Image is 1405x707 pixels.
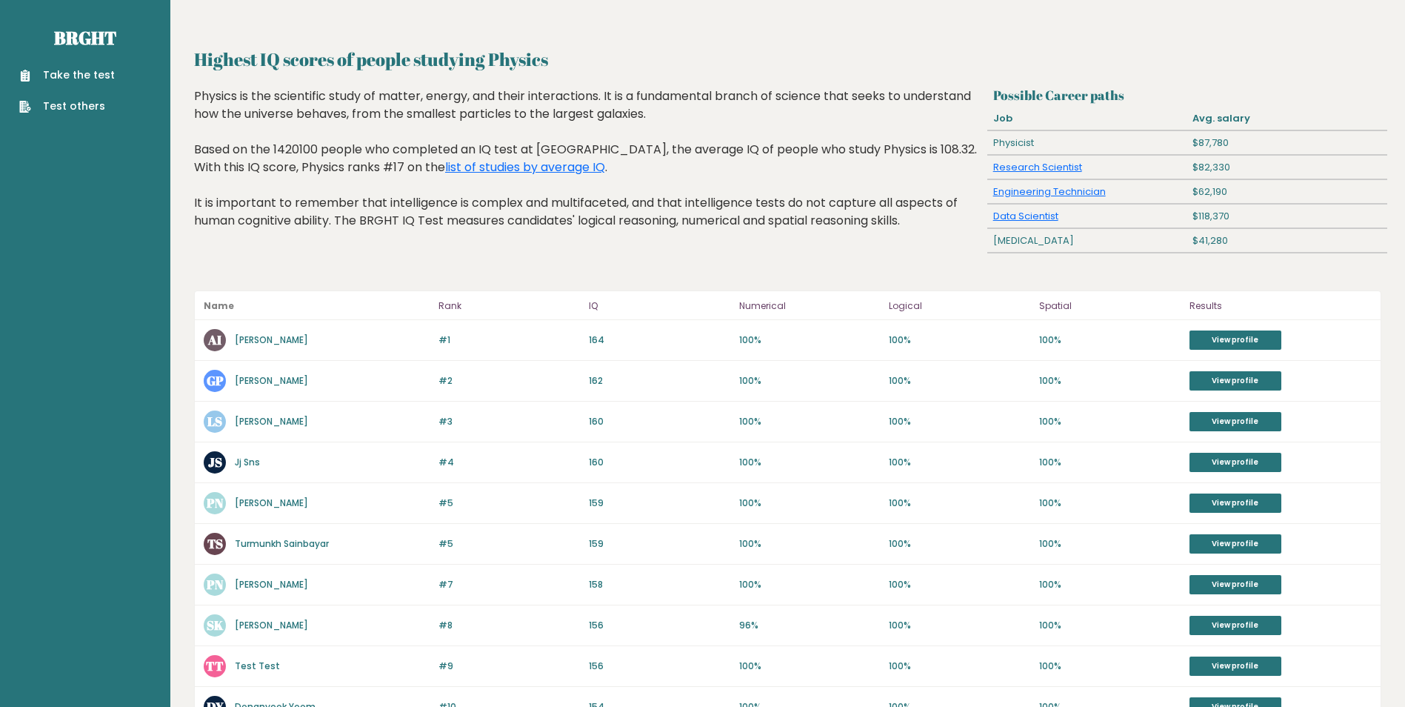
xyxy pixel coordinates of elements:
[739,660,881,673] p: 100%
[739,619,881,632] p: 96%
[235,537,329,550] a: Turmunkh Sainbayar
[1189,412,1281,431] a: View profile
[445,159,605,176] a: list of studies by average IQ
[739,415,881,428] p: 100%
[1039,578,1181,591] p: 100%
[889,297,1030,315] p: Logical
[438,456,580,469] p: #4
[1189,534,1281,554] a: View profile
[589,619,730,632] p: 156
[1189,575,1281,594] a: View profile
[1039,297,1181,315] p: Spatial
[235,456,260,468] a: Jj Sns
[438,497,580,510] p: #5
[19,99,115,114] a: Test others
[589,333,730,347] p: 164
[987,107,1187,130] div: Job
[235,374,308,387] a: [PERSON_NAME]
[208,454,222,471] text: JS
[19,67,115,83] a: Take the test
[1187,180,1387,204] div: $62,190
[589,456,730,469] p: 160
[207,331,221,348] text: AI
[739,537,881,551] p: 100%
[889,537,1030,551] p: 100%
[889,578,1030,591] p: 100%
[993,87,1381,103] h3: Possible Career paths
[207,535,223,552] text: TS
[207,413,222,430] text: LS
[589,297,730,315] p: IQ
[1189,494,1281,513] a: View profile
[1189,657,1281,676] a: View profile
[987,131,1187,155] div: Physicist
[1187,107,1387,130] div: Avg. salary
[1039,415,1181,428] p: 100%
[889,660,1030,673] p: 100%
[235,497,308,509] a: [PERSON_NAME]
[589,497,730,510] p: 159
[1039,537,1181,551] p: 100%
[993,185,1106,199] a: Engineering Technician
[889,374,1030,388] p: 100%
[438,297,580,315] p: Rank
[1187,229,1387,253] div: $41,280
[1039,374,1181,388] p: 100%
[739,578,881,591] p: 100%
[235,619,308,631] a: [PERSON_NAME]
[207,617,224,634] text: SK
[589,537,730,551] p: 159
[889,333,1030,347] p: 100%
[739,497,881,510] p: 100%
[438,660,580,673] p: #9
[889,497,1030,510] p: 100%
[739,456,881,469] p: 100%
[1187,156,1387,179] div: $82,330
[235,333,308,346] a: [PERSON_NAME]
[1187,131,1387,155] div: $87,780
[194,46,1381,73] h2: Highest IQ scores of people studying Physics
[1189,297,1372,315] p: Results
[1039,497,1181,510] p: 100%
[438,537,580,551] p: #5
[206,494,224,511] text: PN
[1189,453,1281,472] a: View profile
[987,229,1187,253] div: [MEDICAL_DATA]
[739,297,881,315] p: Numerical
[1189,331,1281,350] a: View profile
[1189,616,1281,635] a: View profile
[206,657,224,674] text: TT
[1039,333,1181,347] p: 100%
[589,415,730,428] p: 160
[438,578,580,591] p: #7
[438,374,580,388] p: #2
[204,299,234,312] b: Name
[207,372,224,389] text: GP
[889,415,1030,428] p: 100%
[889,456,1030,469] p: 100%
[1039,660,1181,673] p: 100%
[739,374,881,388] p: 100%
[206,576,224,593] text: PN
[54,26,116,50] a: Brght
[589,578,730,591] p: 158
[235,415,308,428] a: [PERSON_NAME]
[993,209,1058,223] a: Data Scientist
[739,333,881,347] p: 100%
[194,87,982,252] div: Physics is the scientific study of matter, energy, and their interactions. It is a fundamental br...
[1187,205,1387,228] div: $118,370
[438,333,580,347] p: #1
[1189,371,1281,391] a: View profile
[589,374,730,388] p: 162
[438,619,580,632] p: #8
[235,660,280,672] a: Test Test
[235,578,308,591] a: [PERSON_NAME]
[1039,619,1181,632] p: 100%
[438,415,580,428] p: #3
[589,660,730,673] p: 156
[993,160,1082,174] a: Research Scientist
[1039,456,1181,469] p: 100%
[889,619,1030,632] p: 100%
